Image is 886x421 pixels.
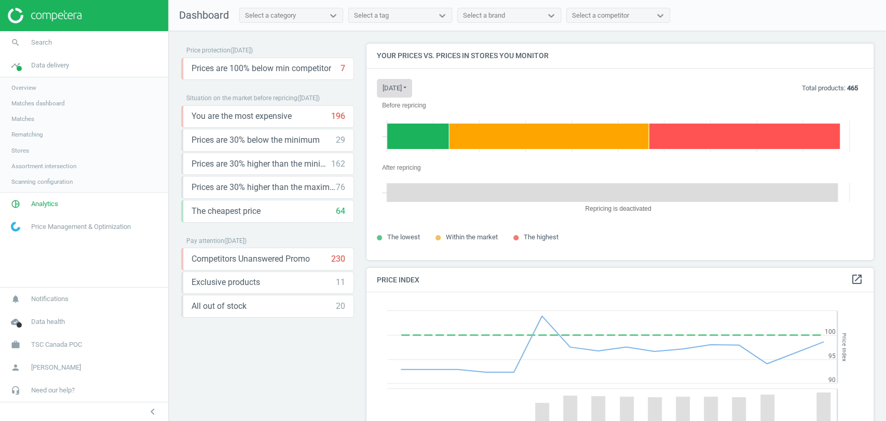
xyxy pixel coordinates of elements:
span: Price protection [186,47,230,54]
i: timeline [6,56,25,75]
span: Stores [11,146,29,155]
span: The lowest [387,233,420,241]
img: ajHJNr6hYgQAAAAASUVORK5CYII= [8,8,81,23]
i: pie_chart_outlined [6,194,25,214]
span: Notifications [31,294,69,304]
text: 100 [825,328,836,335]
i: person [6,358,25,377]
span: ( [DATE] ) [224,237,247,245]
span: Assortment intersection [11,162,76,170]
div: 20 [336,301,345,312]
span: Prices are 30% higher than the maximal [192,182,336,193]
div: 230 [331,253,345,265]
span: Need our help? [31,386,75,395]
span: TSC Canada POC [31,340,82,349]
i: work [6,335,25,355]
div: 11 [336,277,345,288]
i: notifications [6,289,25,309]
text: 95 [828,352,836,360]
i: chevron_left [146,405,159,418]
span: Situation on the market before repricing [186,94,297,102]
div: 196 [331,111,345,122]
span: Prices are 30% below the minimum [192,134,320,146]
img: wGWNvw8QSZomAAAAABJRU5ErkJggg== [11,222,20,232]
span: The cheapest price [192,206,261,217]
i: cloud_done [6,312,25,332]
a: open_in_new [851,273,863,287]
div: 162 [331,158,345,170]
span: Matches [11,115,34,123]
div: 76 [336,182,345,193]
div: 7 [340,63,345,74]
span: Search [31,38,52,47]
span: Matches dashboard [11,99,65,107]
span: Competitors Unanswered Promo [192,253,310,265]
span: All out of stock [192,301,247,312]
div: Select a tag [354,11,389,20]
span: Data delivery [31,61,69,70]
span: ( [DATE] ) [297,94,320,102]
h4: Your prices vs. prices in stores you monitor [366,44,874,68]
tspan: Price Index [841,333,848,361]
span: Exclusive products [192,277,260,288]
tspan: After repricing [382,164,421,171]
button: chevron_left [140,405,166,418]
span: Within the market [446,233,498,241]
i: search [6,33,25,52]
span: [PERSON_NAME] [31,363,81,372]
text: 90 [828,376,836,384]
span: Dashboard [179,9,229,21]
span: Prices are 100% below min competitor [192,63,331,74]
div: Select a category [245,11,296,20]
span: ( [DATE] ) [230,47,253,54]
div: 64 [336,206,345,217]
div: Select a competitor [572,11,629,20]
span: Price Management & Optimization [31,222,131,232]
i: headset_mic [6,381,25,400]
b: 465 [847,84,858,92]
h4: Price Index [366,268,874,292]
tspan: Before repricing [382,102,426,109]
tspan: Repricing is deactivated [585,205,651,212]
button: [DATE] [377,79,412,98]
i: open_in_new [851,273,863,286]
span: Prices are 30% higher than the minimum [192,158,331,170]
span: Pay attention [186,237,224,245]
span: Analytics [31,199,58,209]
span: Overview [11,84,36,92]
span: Data health [31,317,65,327]
span: You are the most expensive [192,111,292,122]
p: Total products: [802,84,858,93]
div: Select a brand [463,11,505,20]
div: 29 [336,134,345,146]
span: Rematching [11,130,43,139]
span: The highest [524,233,558,241]
span: Scanning configuration [11,178,73,186]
